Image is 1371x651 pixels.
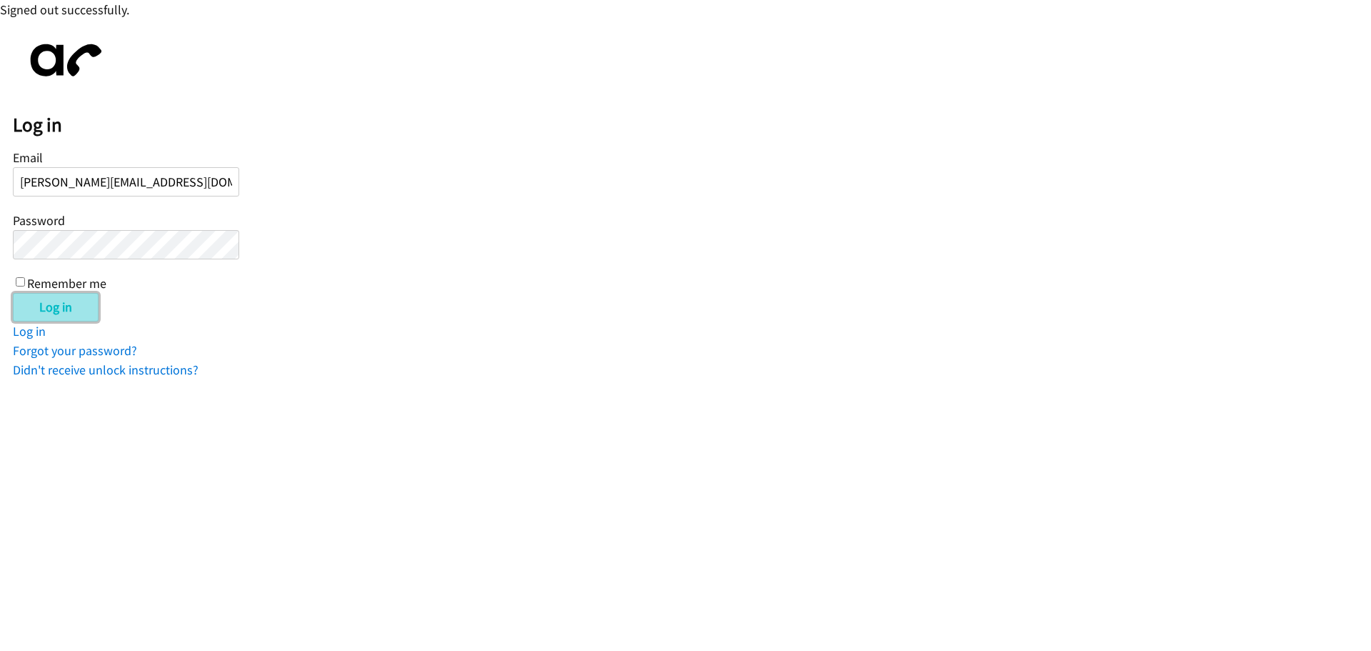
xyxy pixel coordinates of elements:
label: Password [13,212,65,229]
a: Forgot your password? [13,342,137,359]
label: Email [13,149,43,166]
a: Didn't receive unlock instructions? [13,362,199,378]
h2: Log in [13,113,1371,137]
a: Log in [13,323,46,339]
label: Remember me [27,275,106,292]
img: aphone-8a226864a2ddd6a5e75d1ebefc011f4aa8f32683c2d82f3fb0802fe031f96514.svg [13,32,113,89]
input: Log in [13,293,99,322]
